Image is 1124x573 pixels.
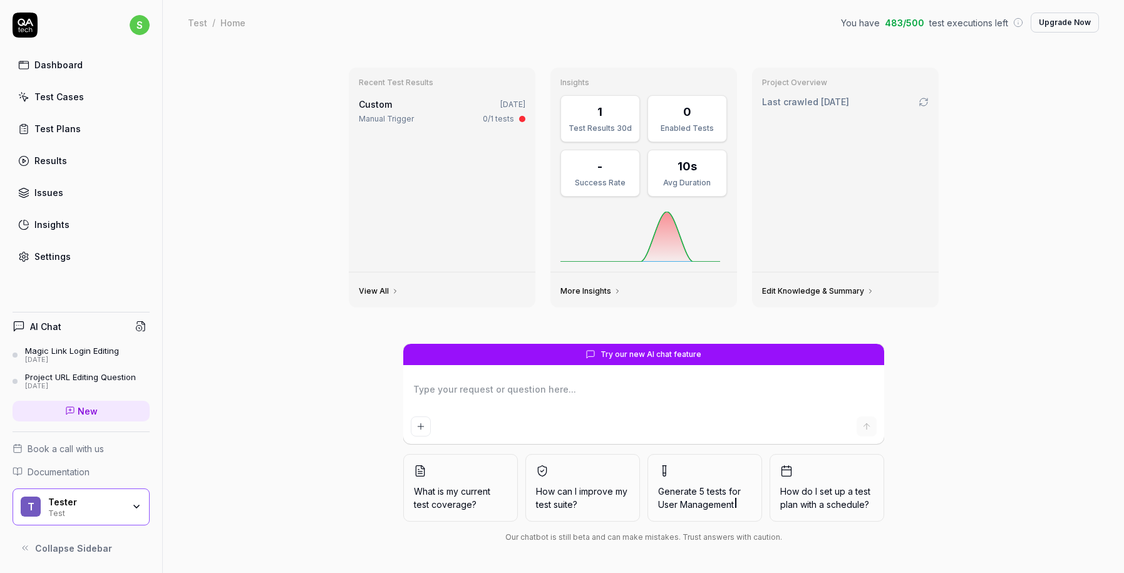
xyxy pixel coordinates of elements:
div: - [597,158,602,175]
span: 483 / 500 [885,16,924,29]
span: How can I improve my test suite? [536,485,629,511]
span: New [78,405,98,418]
div: / [212,16,215,29]
a: Documentation [13,465,150,478]
a: Book a call with us [13,442,150,455]
div: Insights [34,218,70,231]
a: Test Cases [13,85,150,109]
span: test executions left [929,16,1008,29]
div: Project URL Editing Question [25,372,136,382]
a: Issues [13,180,150,205]
h3: Project Overview [762,78,929,88]
span: T [21,497,41,517]
h4: AI Chat [30,320,61,333]
div: Dashboard [34,58,83,71]
div: Manual Trigger [359,113,414,125]
div: 10s [678,158,697,175]
button: Collapse Sidebar [13,535,150,560]
div: Tester [48,497,123,508]
a: Custom[DATE]Manual Trigger0/1 tests [356,95,528,127]
a: Go to crawling settings [919,97,929,107]
time: [DATE] [500,100,525,109]
a: New [13,401,150,421]
div: Avg Duration [656,177,719,188]
a: View All [359,286,399,296]
span: Documentation [28,465,90,478]
span: Collapse Sidebar [35,542,112,555]
div: Issues [34,186,63,199]
span: Generate 5 tests for [658,485,751,511]
div: 0/1 tests [483,113,514,125]
div: Test Cases [34,90,84,103]
span: Last crawled [762,95,849,108]
div: 1 [597,103,602,120]
div: 0 [683,103,691,120]
a: Magic Link Login Editing[DATE] [13,346,150,364]
span: User Management [658,499,734,510]
div: Test [188,16,207,29]
div: Success Rate [569,177,632,188]
time: [DATE] [821,96,849,107]
span: What is my current test coverage? [414,485,507,511]
h3: Insights [560,78,727,88]
button: TTesterTest [13,488,150,526]
button: Add attachment [411,416,431,436]
span: Book a call with us [28,442,104,455]
div: Results [34,154,67,167]
div: Our chatbot is still beta and can make mistakes. Trust answers with caution. [403,532,884,543]
a: Project URL Editing Question[DATE] [13,372,150,391]
span: How do I set up a test plan with a schedule? [780,485,874,511]
a: Edit Knowledge & Summary [762,286,874,296]
button: Generate 5 tests forUser Management [647,454,762,522]
div: Test Plans [34,122,81,135]
a: Results [13,148,150,173]
div: [DATE] [25,356,119,364]
span: s [130,15,150,35]
span: Custom [359,99,392,110]
div: [DATE] [25,382,136,391]
h3: Recent Test Results [359,78,525,88]
button: How do I set up a test plan with a schedule? [770,454,884,522]
button: What is my current test coverage? [403,454,518,522]
a: More Insights [560,286,621,296]
div: Magic Link Login Editing [25,346,119,356]
div: Enabled Tests [656,123,719,134]
div: Test [48,507,123,517]
div: Home [220,16,245,29]
button: Upgrade Now [1031,13,1099,33]
button: s [130,13,150,38]
a: Test Plans [13,116,150,141]
button: How can I improve my test suite? [525,454,640,522]
a: Settings [13,244,150,269]
a: Insights [13,212,150,237]
div: Settings [34,250,71,263]
span: Try our new AI chat feature [601,349,701,360]
span: You have [841,16,880,29]
div: Test Results 30d [569,123,632,134]
a: Dashboard [13,53,150,77]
